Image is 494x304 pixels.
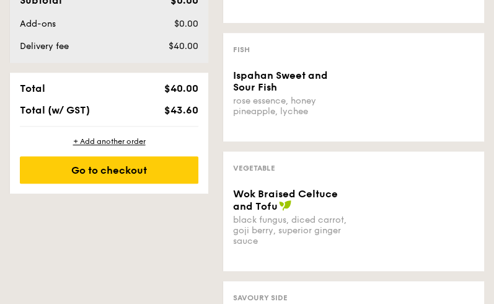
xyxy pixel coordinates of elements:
span: Delivery fee [20,41,69,51]
span: Savoury Side [233,293,288,302]
span: Ispahan Sweet and Sour Fish [233,69,328,93]
span: $0.00 [174,19,198,29]
span: Add-ons [20,19,56,29]
div: rose essence, honey pineapple, lychee [233,96,349,117]
span: Vegetable [233,164,275,172]
span: $43.60 [164,104,198,116]
span: Total (w/ GST) [20,104,90,116]
span: $40.00 [169,41,198,51]
span: $40.00 [164,83,198,94]
div: + Add another order [20,136,198,146]
span: Fish [233,45,250,54]
div: black fungus, diced carrot, goji berry, superior ginger sauce [233,215,349,246]
span: Wok Braised Celtuce and Tofu [233,188,338,212]
img: icon-vegan.f8ff3823.svg [279,200,291,211]
span: Total [20,83,45,94]
div: Go to checkout [20,156,198,184]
